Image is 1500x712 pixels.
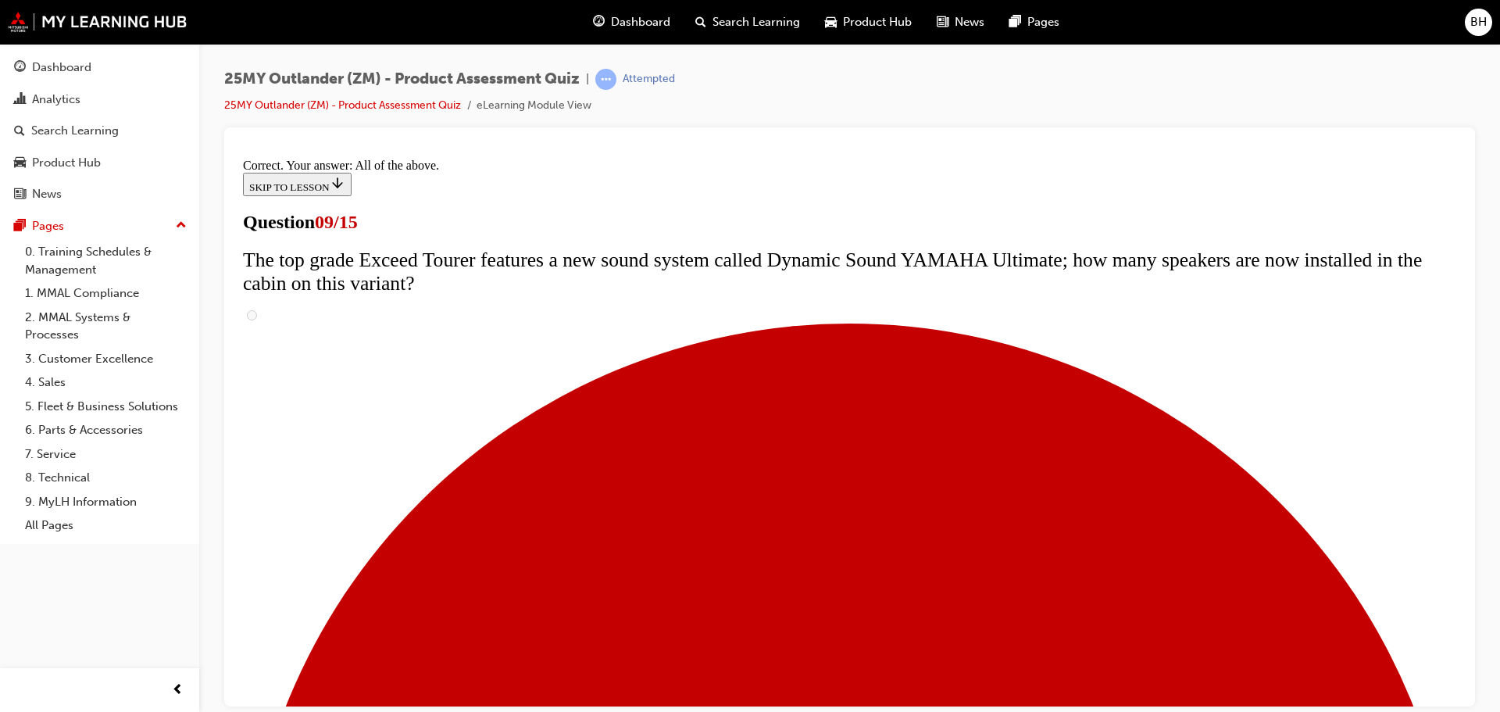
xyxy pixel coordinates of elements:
div: Correct. Your answer: All of the above. [6,6,1220,20]
a: All Pages [19,513,193,538]
a: 25MY Outlander (ZM) - Product Assessment Quiz [224,98,461,112]
span: car-icon [825,13,837,32]
a: 2. MMAL Systems & Processes [19,306,193,347]
button: Pages [6,212,193,241]
a: news-iconNews [924,6,997,38]
a: Dashboard [6,53,193,82]
a: Product Hub [6,148,193,177]
span: guage-icon [14,61,26,75]
li: eLearning Module View [477,97,591,115]
div: Dashboard [32,59,91,77]
a: Analytics [6,85,193,114]
div: Attempted [623,72,675,87]
a: guage-iconDashboard [580,6,683,38]
button: BH [1465,9,1492,36]
a: News [6,180,193,209]
span: News [955,13,984,31]
span: learningRecordVerb_ATTEMPT-icon [595,69,616,90]
span: search-icon [695,13,706,32]
div: Analytics [32,91,80,109]
span: SKIP TO LESSON [12,29,109,41]
a: 1. MMAL Compliance [19,281,193,306]
div: Product Hub [32,154,101,172]
span: search-icon [14,124,25,138]
span: up-icon [176,216,187,236]
a: 7. Service [19,442,193,467]
a: 8. Technical [19,466,193,490]
div: Search Learning [31,122,119,140]
span: car-icon [14,156,26,170]
a: 5. Fleet & Business Solutions [19,395,193,419]
button: SKIP TO LESSON [6,20,115,44]
a: 4. Sales [19,370,193,395]
span: chart-icon [14,93,26,107]
span: BH [1470,13,1487,31]
span: guage-icon [593,13,605,32]
span: | [586,70,589,88]
span: Pages [1027,13,1059,31]
a: 0. Training Schedules & Management [19,240,193,281]
a: 9. MyLH Information [19,490,193,514]
div: News [32,185,62,203]
span: Dashboard [611,13,670,31]
span: news-icon [14,188,26,202]
span: pages-icon [1009,13,1021,32]
button: DashboardAnalyticsSearch LearningProduct HubNews [6,50,193,212]
span: 25MY Outlander (ZM) - Product Assessment Quiz [224,70,580,88]
span: Product Hub [843,13,912,31]
div: Pages [32,217,64,235]
a: 6. Parts & Accessories [19,418,193,442]
img: mmal [8,12,187,32]
a: search-iconSearch Learning [683,6,812,38]
span: Search Learning [712,13,800,31]
span: pages-icon [14,220,26,234]
a: 3. Customer Excellence [19,347,193,371]
span: news-icon [937,13,948,32]
a: Search Learning [6,116,193,145]
a: pages-iconPages [997,6,1072,38]
a: car-iconProduct Hub [812,6,924,38]
span: prev-icon [172,681,184,700]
